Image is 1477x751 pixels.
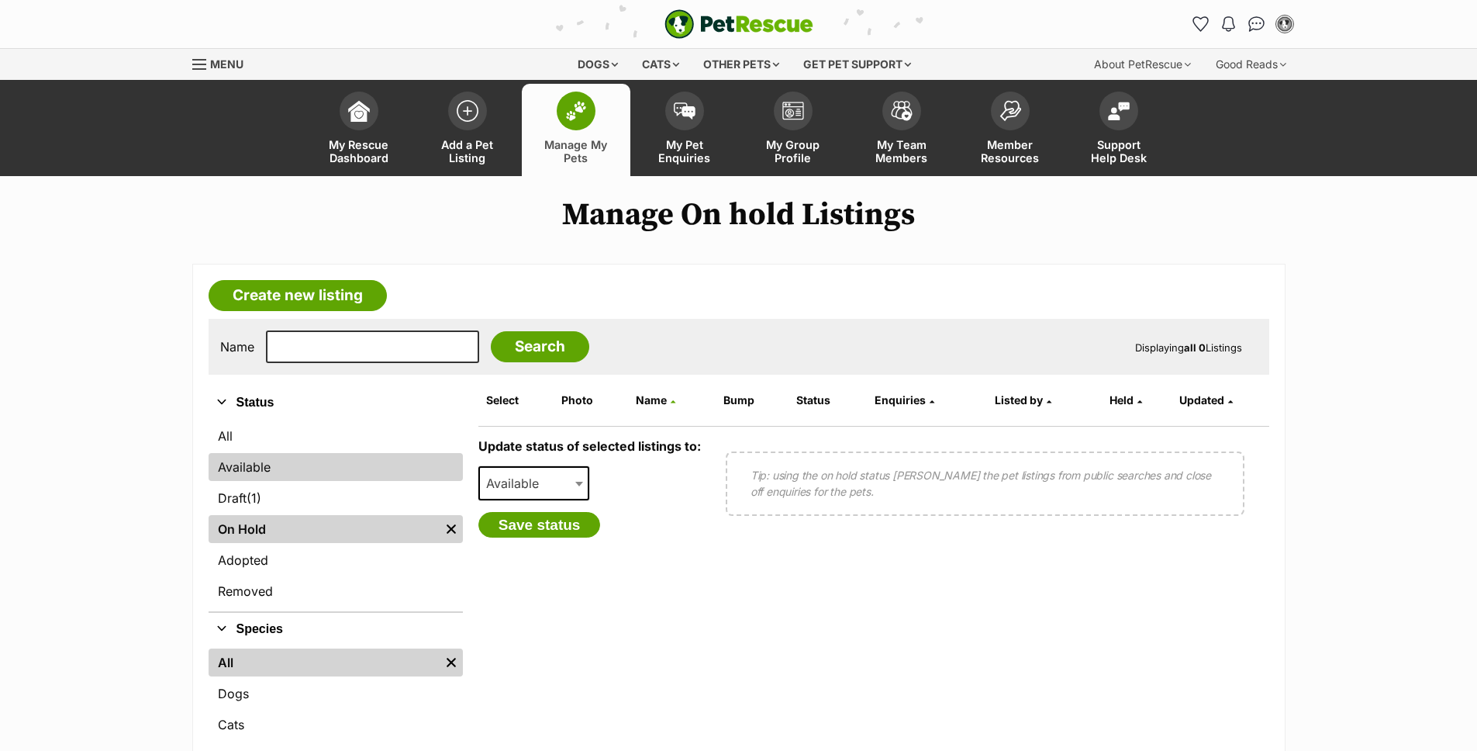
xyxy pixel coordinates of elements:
[847,84,956,176] a: My Team Members
[209,280,387,311] a: Create new listing
[636,393,667,407] span: Name
[478,512,601,538] button: Save status
[1248,16,1265,32] img: chat-41dd97257d64d25036548639549fe6c8038ab92f7586957e7f3b1b290dea8141.svg
[209,680,463,708] a: Dogs
[1065,84,1173,176] a: Support Help Desk
[541,138,611,164] span: Manage My Pets
[478,438,701,454] label: Update status of selected listings to:
[751,467,1220,500] p: Tip: using the on hold status [PERSON_NAME] the pet listings from public searches and close off e...
[1179,393,1233,407] a: Updated
[1084,138,1154,164] span: Support Help Desk
[956,84,1065,176] a: Member Resources
[457,100,478,122] img: add-pet-listing-icon-0afa8454b4691262ce3f59096e99ab1cd57d4a30225e0717b998d2c9b9846f56.svg
[433,138,502,164] span: Add a Pet Listing
[790,388,867,413] th: Status
[1108,102,1130,120] img: help-desk-icon-fdf02630f3aa405de69fd3d07c3f3aa587a6932b1a1747fa1d2bba05be0121f9.svg
[674,102,695,119] img: pet-enquiries-icon-7e3ad2cf08bfb03b45e93fb7055b45f3efa6380592205ae92323e6603595dc1f.svg
[220,340,254,354] label: Name
[209,649,440,677] a: All
[413,84,522,176] a: Add a Pet Listing
[192,49,254,77] a: Menu
[995,393,1051,407] a: Listed by
[717,388,789,413] th: Bump
[1222,16,1234,32] img: notifications-46538b983faf8c2785f20acdc204bb7945ddae34d4c08c2a6579f10ce5e182be.svg
[650,138,720,164] span: My Pet Enquiries
[209,711,463,739] a: Cats
[209,453,463,481] a: Available
[1189,12,1213,36] a: Favourites
[480,472,554,494] span: Available
[209,515,440,543] a: On Hold
[305,84,413,176] a: My Rescue Dashboard
[1277,16,1292,32] img: Rachel Lee profile pic
[664,9,813,39] a: PetRescue
[565,101,587,121] img: manage-my-pets-icon-02211641906a0b7f246fdf0571729dbe1e7629f14944591b6c1af311fb30b64b.svg
[478,466,590,500] span: Available
[1179,393,1224,407] span: Updated
[1272,12,1297,36] button: My account
[440,649,463,677] a: Remove filter
[875,393,926,407] span: translation missing: en.admin.listings.index.attributes.enquiries
[210,57,243,71] span: Menu
[209,619,463,639] button: Species
[630,84,739,176] a: My Pet Enquiries
[522,84,630,176] a: Manage My Pets
[1216,12,1241,36] button: Notifications
[867,138,937,164] span: My Team Members
[692,49,790,80] div: Other pets
[491,331,589,362] input: Search
[247,489,261,507] span: (1)
[1184,341,1206,354] strong: all 0
[480,388,554,413] th: Select
[631,49,690,80] div: Cats
[636,393,675,407] a: Name
[782,102,804,120] img: group-profile-icon-3fa3cf56718a62981997c0bc7e787c4b2cf8bcc04b72c1350f741eb67cf2f40e.svg
[209,484,463,512] a: Draft
[739,84,847,176] a: My Group Profile
[995,393,1043,407] span: Listed by
[664,9,813,39] img: logo-e224e6f780fb5917bec1dbf3a21bbac754714ae5b6737aabdf751b685950b380.svg
[999,100,1021,121] img: member-resources-icon-8e73f808a243e03378d46382f2149f9095a855e16c252ad45f914b54edf8863c.svg
[567,49,629,80] div: Dogs
[875,393,934,407] a: Enquiries
[891,101,913,121] img: team-members-icon-5396bd8760b3fe7c0b43da4ab00e1e3bb1a5d9ba89233759b79545d2d3fc5d0d.svg
[975,138,1045,164] span: Member Resources
[1109,393,1134,407] span: Held
[1135,341,1242,354] span: Displaying Listings
[1083,49,1202,80] div: About PetRescue
[1109,393,1142,407] a: Held
[440,515,463,543] a: Remove filter
[209,577,463,605] a: Removed
[1205,49,1297,80] div: Good Reads
[209,546,463,574] a: Adopted
[324,138,394,164] span: My Rescue Dashboard
[758,138,828,164] span: My Group Profile
[209,393,463,413] button: Status
[555,388,628,413] th: Photo
[348,100,370,122] img: dashboard-icon-eb2f2d2d3e046f16d808141f083e7271f6b2e854fb5c12c21221c1fb7104beca.svg
[792,49,922,80] div: Get pet support
[1189,12,1297,36] ul: Account quick links
[209,419,463,611] div: Status
[209,422,463,450] a: All
[1244,12,1269,36] a: Conversations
